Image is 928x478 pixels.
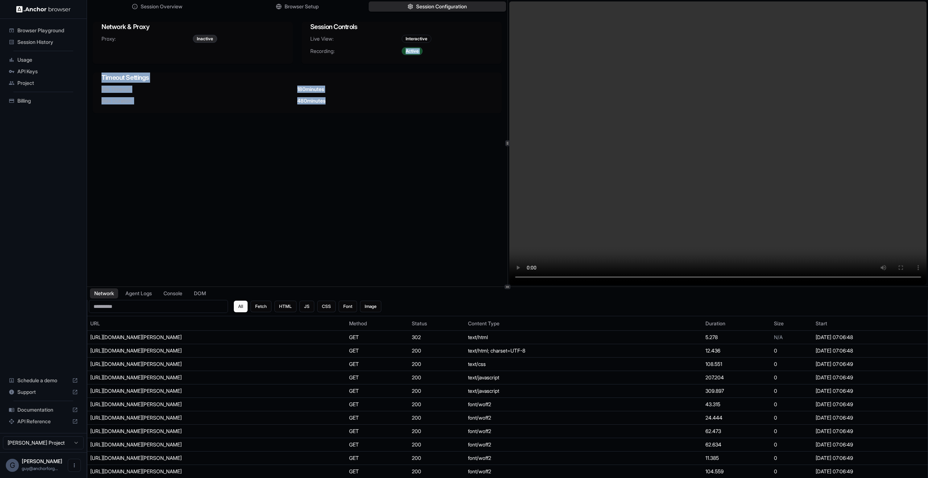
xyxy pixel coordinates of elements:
[90,374,199,381] div: https://staging.sims.plato.so/client/lib/espo.js?r=1754982373
[297,86,324,93] span: 180 minutes
[813,452,928,465] td: [DATE] 07:06:49
[339,301,357,312] button: Font
[90,347,199,354] div: https://staging.sims.plato.so/
[6,386,81,398] div: Support
[703,398,771,411] td: 43.315
[234,301,248,312] button: All
[310,48,402,55] span: Recording:
[6,416,81,427] div: API Reference
[17,27,78,34] span: Browser Playground
[771,438,813,452] td: 0
[416,3,467,10] span: Session Configuration
[771,398,813,411] td: 0
[774,320,810,327] div: Size
[346,411,409,425] td: GET
[402,47,423,55] div: Active
[90,454,199,462] div: https://staging.sims.plato.so/client/fonts/inter/Inter-Bold.woff2
[465,425,703,438] td: font/woff2
[193,35,217,43] div: Inactive
[816,320,925,327] div: Start
[813,425,928,438] td: [DATE] 07:06:49
[771,371,813,384] td: 0
[813,438,928,452] td: [DATE] 07:06:49
[6,36,81,48] div: Session History
[90,468,199,475] div: https://staging.sims.plato.so/client/fonts/inter/Inter-Regular.woff2
[346,398,409,411] td: GET
[409,384,465,398] td: 200
[6,375,81,386] div: Schedule a demo
[6,95,81,107] div: Billing
[17,377,69,384] span: Schedule a demo
[465,344,703,358] td: text/html; charset=UTF-8
[90,414,199,421] div: https://staging.sims.plato.so/client/fonts/fa-regular-400.woff2
[402,35,431,43] div: Interactive
[412,320,462,327] div: Status
[771,425,813,438] td: 0
[90,441,199,448] div: https://staging.sims.plato.so/client/fonts/inter/Inter-SemiBold.woff2
[771,344,813,358] td: 0
[346,371,409,384] td: GET
[346,452,409,465] td: GET
[703,384,771,398] td: 309.897
[90,288,118,298] button: Network
[22,458,62,464] span: Guy Ben Simhon
[703,331,771,344] td: 5.278
[703,358,771,371] td: 108.551
[465,358,703,371] td: text/css
[409,452,465,465] td: 200
[771,452,813,465] td: 0
[6,25,81,36] div: Browser Playground
[703,438,771,452] td: 62.634
[6,54,81,66] div: Usage
[409,398,465,411] td: 200
[17,97,78,104] span: Billing
[141,3,182,10] span: Session Overview
[17,388,69,396] span: Support
[813,331,928,344] td: [DATE] 07:06:48
[68,459,81,472] button: Open menu
[465,331,703,344] td: text/html
[346,344,409,358] td: GET
[465,452,703,465] td: font/woff2
[813,358,928,371] td: [DATE] 07:06:49
[90,320,343,327] div: URL
[90,428,199,435] div: https://staging.sims.plato.so/client/fonts/fa-solid-900.woff2
[346,438,409,452] td: GET
[409,438,465,452] td: 200
[17,38,78,46] span: Session History
[409,344,465,358] td: 200
[90,401,199,408] div: https://staging.sims.plato.so/client/fonts/inter/Inter-Medium.woff2
[813,384,928,398] td: [DATE] 07:06:49
[813,371,928,384] td: [DATE] 07:06:49
[703,371,771,384] td: 207.204
[346,384,409,398] td: GET
[274,301,297,312] button: HTML
[771,358,813,371] td: 0
[771,411,813,425] td: 0
[121,288,156,298] button: Agent Logs
[17,79,78,87] span: Project
[468,320,700,327] div: Content Type
[813,411,928,425] td: [DATE] 07:06:49
[297,97,326,104] span: 480 minutes
[346,331,409,344] td: GET
[774,334,783,340] span: N/A
[703,411,771,425] td: 24.444
[409,425,465,438] td: 200
[101,35,193,42] span: Proxy:
[317,301,336,312] button: CSS
[771,384,813,398] td: 0
[22,466,58,471] span: guy@anchorforge.io
[285,3,319,10] span: Browser Setup
[17,56,78,63] span: Usage
[465,371,703,384] td: text/javascript
[6,66,81,77] div: API Keys
[465,398,703,411] td: font/woff2
[6,459,19,472] div: G
[703,425,771,438] td: 62.473
[409,371,465,384] td: 200
[409,411,465,425] td: 200
[17,68,78,75] span: API Keys
[90,360,199,368] div: https://staging.sims.plato.so/client/css/espo/espo.css?r=1754982376
[17,406,69,413] span: Documentation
